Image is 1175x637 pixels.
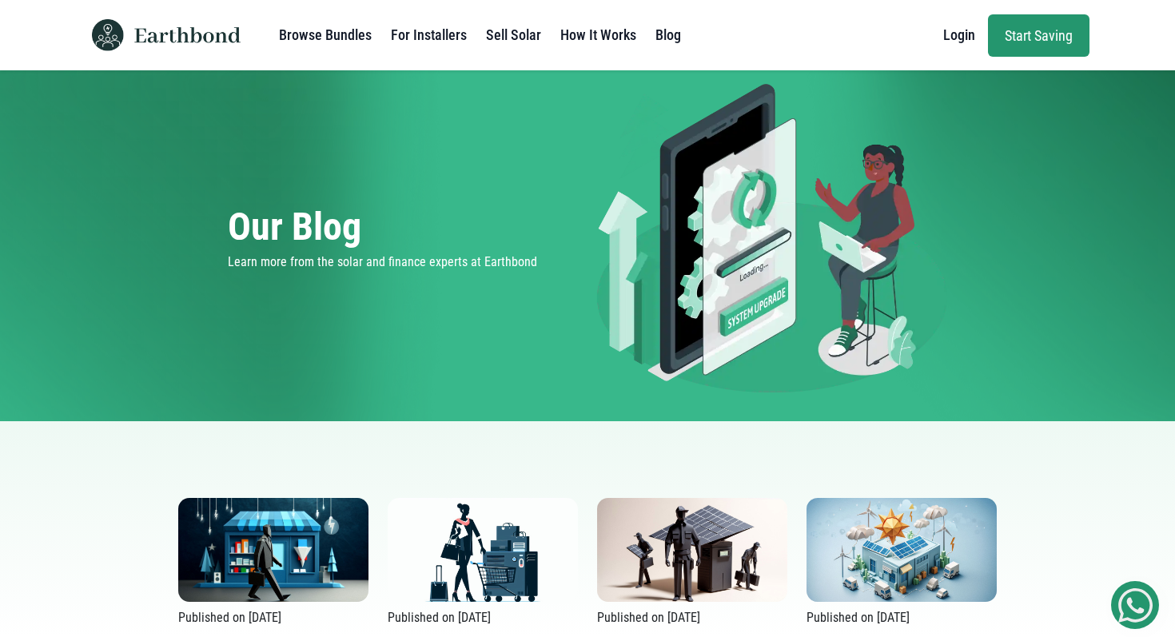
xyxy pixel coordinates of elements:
[1118,588,1153,623] img: Get Started On Earthbond Via Whatsapp
[655,19,681,51] a: Blog
[86,6,241,64] a: Earthbond icon logo Earthbond text logo
[597,608,787,627] p: Published on [DATE]
[178,608,368,627] p: Published on [DATE]
[807,608,997,627] p: Published on [DATE]
[391,19,467,51] a: For Installers
[943,19,975,51] a: Login
[988,14,1089,57] a: Start Saving
[279,19,372,51] a: Browse Bundles
[228,253,581,272] p: Learn more from the solar and finance experts at Earthbond
[560,19,636,51] a: How It Works
[388,608,578,627] p: Published on [DATE]
[134,27,241,43] img: Earthbond text logo
[228,208,581,246] h1: Our Blog
[594,77,947,415] img: Green energy system upgrade image
[86,19,130,51] img: Earthbond icon logo
[486,19,541,51] a: Sell Solar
